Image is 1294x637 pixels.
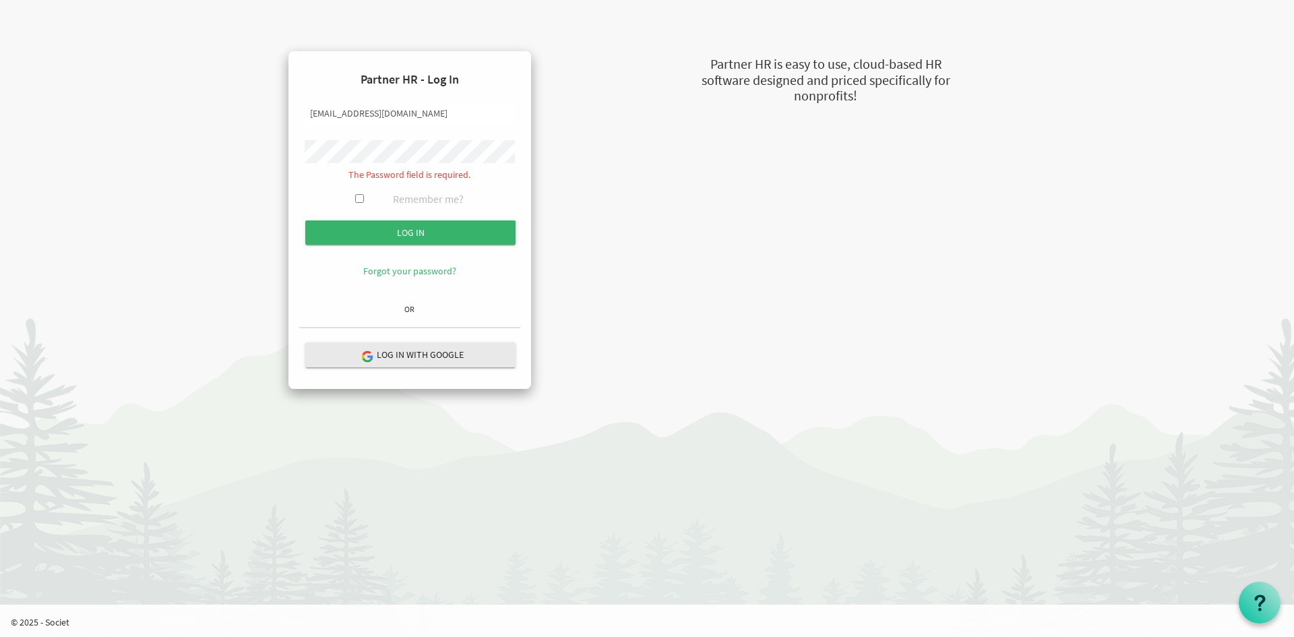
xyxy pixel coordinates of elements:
[299,62,520,97] h4: Partner HR - Log In
[11,615,1294,629] p: © 2025 - Societ
[634,71,1018,90] div: software designed and priced specifically for
[393,191,464,207] label: Remember me?
[299,305,520,313] h6: OR
[305,102,515,125] input: Email
[305,342,516,367] button: Log in with Google
[363,265,456,277] a: Forgot your password?
[361,350,373,362] img: google-logo.png
[634,55,1018,74] div: Partner HR is easy to use, cloud-based HR
[305,220,516,245] input: Log in
[348,169,470,181] span: The Password field is required.
[634,86,1018,106] div: nonprofits!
